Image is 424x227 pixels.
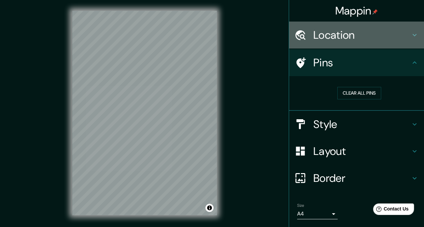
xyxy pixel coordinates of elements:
[313,171,411,185] h4: Border
[72,11,217,215] canvas: Map
[289,49,424,76] div: Pins
[337,87,381,99] button: Clear all pins
[313,118,411,131] h4: Style
[289,22,424,48] div: Location
[372,9,378,14] img: pin-icon.png
[205,204,214,212] button: Toggle attribution
[297,202,304,208] label: Size
[297,208,338,219] div: A4
[313,144,411,158] h4: Layout
[289,165,424,192] div: Border
[289,111,424,138] div: Style
[364,201,417,220] iframe: Help widget launcher
[335,4,378,18] h4: Mappin
[289,138,424,165] div: Layout
[313,56,411,69] h4: Pins
[313,28,411,42] h4: Location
